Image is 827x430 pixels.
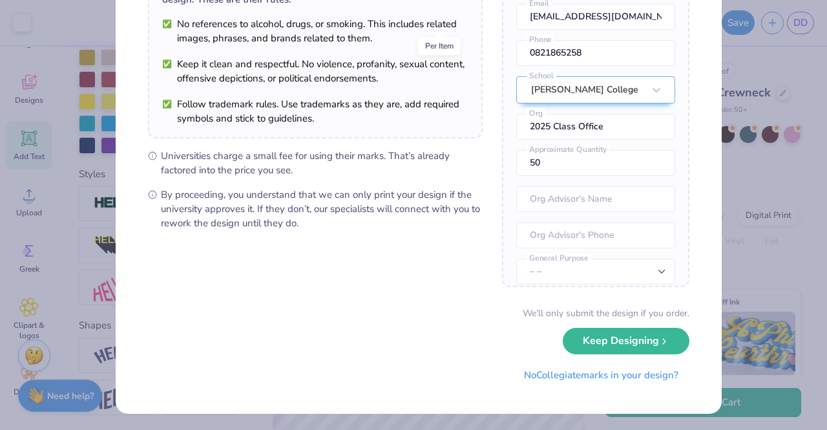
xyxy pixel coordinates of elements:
[516,222,675,248] input: Org Advisor's Phone
[516,4,675,30] input: Email
[162,17,468,45] li: No references to alcohol, drugs, or smoking. This includes related images, phrases, and brands re...
[161,188,483,230] span: By proceeding, you understand that we can only print your design if the university approves it. I...
[516,40,675,66] input: Phone
[516,186,675,212] input: Org Advisor's Name
[162,97,468,125] li: Follow trademark rules. Use trademarks as they are, add required symbols and stick to guidelines.
[513,362,689,389] button: NoCollegiatemarks in your design?
[563,328,689,354] button: Keep Designing
[418,37,461,55] div: Per Item
[516,150,675,176] input: Approximate Quantity
[161,149,483,177] span: Universities charge a small fee for using their marks. That’s already factored into the price you...
[162,57,468,85] li: Keep it clean and respectful. No violence, profanity, sexual content, offensive depictions, or po...
[516,114,675,140] input: Org
[523,306,689,320] div: We’ll only submit the design if you order.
